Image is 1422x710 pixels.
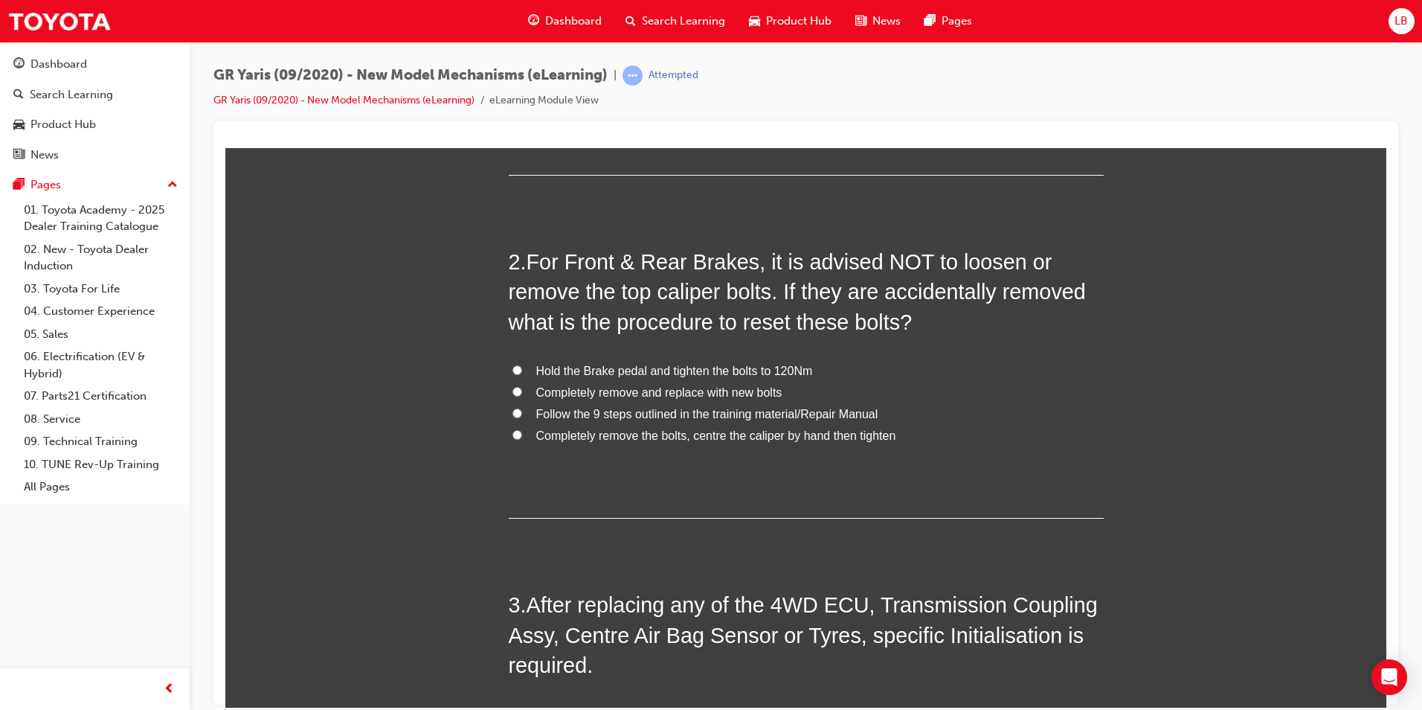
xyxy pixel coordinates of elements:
a: 01. Toyota Academy - 2025 Dealer Training Catalogue [18,199,184,238]
div: Dashboard [30,56,87,73]
span: | [614,67,617,84]
span: guage-icon [13,58,25,71]
span: car-icon [749,12,760,31]
h2: 3 . [283,442,878,532]
a: All Pages [18,476,184,499]
span: pages-icon [924,12,936,31]
input: Completely remove the bolts, centre the caliper by hand then tighten [287,282,297,292]
a: 07. Parts21 Certification [18,385,184,408]
a: 09. Technical Training [18,430,184,453]
div: Product Hub [30,116,96,133]
button: Pages [6,171,184,199]
button: LB [1389,8,1415,34]
div: Search Learning [30,86,113,103]
a: guage-iconDashboard [516,6,614,36]
span: Search Learning [642,13,725,30]
h2: 2 . [283,99,878,189]
a: pages-iconPages [913,6,984,36]
span: guage-icon [528,12,539,31]
a: 03. Toyota For Life [18,278,184,301]
span: News [872,13,901,30]
a: search-iconSearch Learning [614,6,737,36]
input: Hold the Brake pedal and tighten the bolts to 120Nm [287,217,297,227]
span: search-icon [625,12,636,31]
div: Pages [30,176,61,194]
a: 10. TUNE Rev-Up Training [18,453,184,476]
div: News [30,147,59,164]
span: up-icon [167,176,178,195]
span: news-icon [855,12,866,31]
span: pages-icon [13,179,25,192]
img: Trak [7,4,112,38]
div: Open Intercom Messenger [1371,659,1407,695]
span: prev-icon [164,680,175,699]
span: After replacing any of the 4WD ECU, Transmission Coupling Assy, Centre Air Bag Sensor or Tyres, s... [283,445,872,529]
a: News [6,141,184,169]
input: Follow the 9 steps outlined in the training material/Repair Manual [287,260,297,270]
span: Hold the Brake pedal and tighten the bolts to 120Nm [311,217,588,229]
span: Completely remove the bolts, centre the caliper by hand then tighten [311,281,671,294]
span: news-icon [13,149,25,162]
li: eLearning Module View [489,92,599,109]
a: 04. Customer Experience [18,300,184,323]
a: 02. New - Toyota Dealer Induction [18,238,184,278]
a: 08. Service [18,408,184,431]
span: For Front & Rear Brakes, it is advised NOT to loosen or remove the top caliper bolts. If they are... [283,102,860,186]
span: learningRecordVerb_ATTEMPT-icon [622,65,643,86]
span: Pages [942,13,972,30]
a: news-iconNews [843,6,913,36]
a: Product Hub [6,111,184,138]
span: LB [1394,13,1408,30]
a: Dashboard [6,51,184,78]
a: car-iconProduct Hub [737,6,843,36]
div: Attempted [649,68,698,83]
span: GR Yaris (09/2020) - New Model Mechanisms (eLearning) [213,67,608,84]
span: Follow the 9 steps outlined in the training material/Repair Manual [311,260,653,272]
span: Dashboard [545,13,602,30]
a: 05. Sales [18,323,184,346]
span: Product Hub [766,13,831,30]
button: DashboardSearch LearningProduct HubNews [6,48,184,171]
span: car-icon [13,118,25,132]
a: GR Yaris (09/2020) - New Model Mechanisms (eLearning) [213,94,474,106]
span: search-icon [13,89,24,102]
a: 06. Electrification (EV & Hybrid) [18,345,184,385]
input: Completely remove and replace with new bolts [287,239,297,249]
a: Search Learning [6,81,184,109]
span: Completely remove and replace with new bolts [311,238,557,251]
